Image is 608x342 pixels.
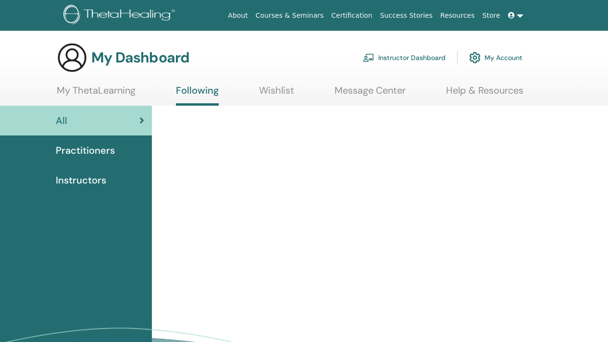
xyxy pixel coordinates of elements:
[469,47,522,68] a: My Account
[176,85,219,106] a: Following
[57,42,87,73] img: generic-user-icon.jpg
[376,7,436,24] a: Success Stories
[436,7,479,24] a: Resources
[252,7,328,24] a: Courses & Seminars
[57,85,136,103] a: My ThetaLearning
[56,143,115,158] span: Practitioners
[224,7,251,24] a: About
[56,113,67,128] span: All
[335,85,406,103] a: Message Center
[259,85,294,103] a: Wishlist
[91,49,189,66] h3: My Dashboard
[479,7,504,24] a: Store
[363,47,446,68] a: Instructor Dashboard
[469,49,481,66] img: cog.svg
[363,53,374,62] img: chalkboard-teacher.svg
[63,5,178,26] img: logo.png
[327,7,376,24] a: Certification
[446,85,523,103] a: Help & Resources
[56,173,106,187] span: Instructors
